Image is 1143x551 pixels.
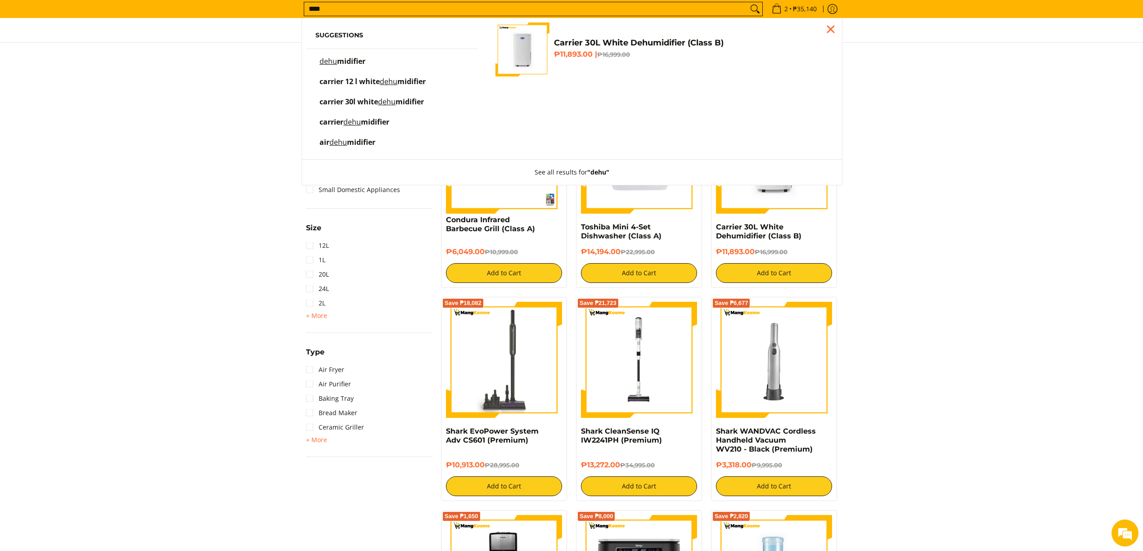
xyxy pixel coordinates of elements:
[581,476,697,496] button: Add to Cart
[716,461,832,470] h6: ₱3,318.00
[581,461,697,470] h6: ₱13,272.00
[306,224,321,238] summary: Open
[329,137,347,147] mark: dehu
[824,22,837,36] div: Close pop up
[361,117,389,127] span: midifier
[554,50,828,59] h6: ₱11,893.00 |
[485,248,518,255] del: ₱10,999.00
[621,248,655,255] del: ₱22,995.00
[319,78,426,94] p: carrier 12 l white dehumidifier
[446,427,539,444] a: Shark EvoPower System Adv CS601 (Premium)
[748,2,762,16] button: Search
[446,461,562,470] h6: ₱10,913.00
[380,76,397,86] mark: dehu
[306,363,344,377] a: Air Fryer
[769,4,819,14] span: •
[306,238,329,253] a: 12L
[485,461,519,469] del: ₱28,995.00
[783,6,789,12] span: 2
[306,282,329,296] a: 24L
[306,391,354,406] a: Baking Tray
[581,427,662,444] a: Shark CleanSense IQ IW2241PH (Premium)
[378,97,396,107] mark: dehu
[716,302,832,418] img: shark-wandvac-handheld-vacuum-premium-full-view-mang-kosme
[315,139,468,155] a: air dehumidifier
[306,310,327,321] summary: Open
[306,436,327,443] span: + More
[306,420,364,435] a: Ceramic Griller
[597,51,630,58] del: ₱16,999.00
[581,263,697,283] button: Add to Cart
[792,6,818,12] span: ₱35,140
[306,267,329,282] a: 20L
[306,296,325,310] a: 2L
[306,435,327,445] summary: Open
[495,22,549,76] img: Carrier 30L White Dehumidifier (Class B)
[581,247,697,256] h6: ₱14,194.00
[315,78,468,94] a: carrier 12 l white dehumidifier
[445,514,478,519] span: Save ₱1,650
[148,4,169,26] div: Minimize live chat window
[580,300,616,306] span: Save ₱21,723
[396,97,424,107] span: midifier
[581,223,661,240] a: Toshiba Mini 4-Set Dishwasher (Class A)
[715,300,748,306] span: Save ₱6,677
[315,99,468,114] a: carrier 30l white dehumidifier
[306,312,327,319] span: + More
[554,38,828,48] h4: Carrier 30L White Dehumidifier (Class B)
[4,246,171,277] textarea: Type your message and hit 'Enter'
[47,50,151,62] div: Chat with us now
[446,263,562,283] button: Add to Cart
[306,253,325,267] a: 1L
[52,113,124,204] span: We're online!
[587,168,609,176] strong: "dehu"
[347,137,375,147] span: midifier
[319,56,337,66] mark: dehu
[306,349,324,356] span: Type
[306,406,357,420] a: Bread Maker
[337,56,365,66] span: midifier
[315,31,468,40] h6: Suggestions
[319,139,375,155] p: air dehumidifier
[306,183,400,197] a: Small Domestic Appliances
[716,223,801,240] a: Carrier 30L White Dehumidifier (Class B)
[446,476,562,496] button: Add to Cart
[319,99,424,114] p: carrier 30l white dehumidifier
[319,58,365,74] p: dehumidifier
[446,215,535,233] a: Condura Infrared Barbecue Grill (Class A)
[319,76,380,86] span: carrier 12 l white
[445,300,481,306] span: Save ₱18,082
[446,247,562,256] h6: ₱6,049.00
[306,224,321,232] span: Size
[319,119,389,134] p: carrier dehumidifier
[715,514,748,519] span: Save ₱2,820
[306,349,324,363] summary: Open
[716,247,832,256] h6: ₱11,893.00
[581,302,697,418] img: shark-cleansense-cordless-stick-vacuum-front-full-view-mang-kosme
[319,137,329,147] span: air
[751,461,782,469] del: ₱9,995.00
[716,476,832,496] button: Add to Cart
[580,514,613,519] span: Save ₱8,000
[343,117,361,127] mark: dehu
[716,263,832,283] button: Add to Cart
[526,160,618,185] button: See all results for"dehu"
[319,97,378,107] span: carrier 30l white
[397,76,426,86] span: midifier
[315,58,468,74] a: dehumidifier
[315,119,468,134] a: carrier dehumidifier
[446,302,562,418] img: shark-evopower-wireless-vacuum-full-view-mang-kosme
[620,461,655,469] del: ₱34,995.00
[306,377,351,391] a: Air Purifier
[319,117,343,127] span: carrier
[495,22,828,76] a: Carrier 30L White Dehumidifier (Class B) Carrier 30L White Dehumidifier (Class B) ₱11,893.00 |₱16...
[716,427,816,453] a: Shark WANDVAC Cordless Handheld Vacuum WV210 - Black (Premium)
[755,248,787,255] del: ₱16,999.00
